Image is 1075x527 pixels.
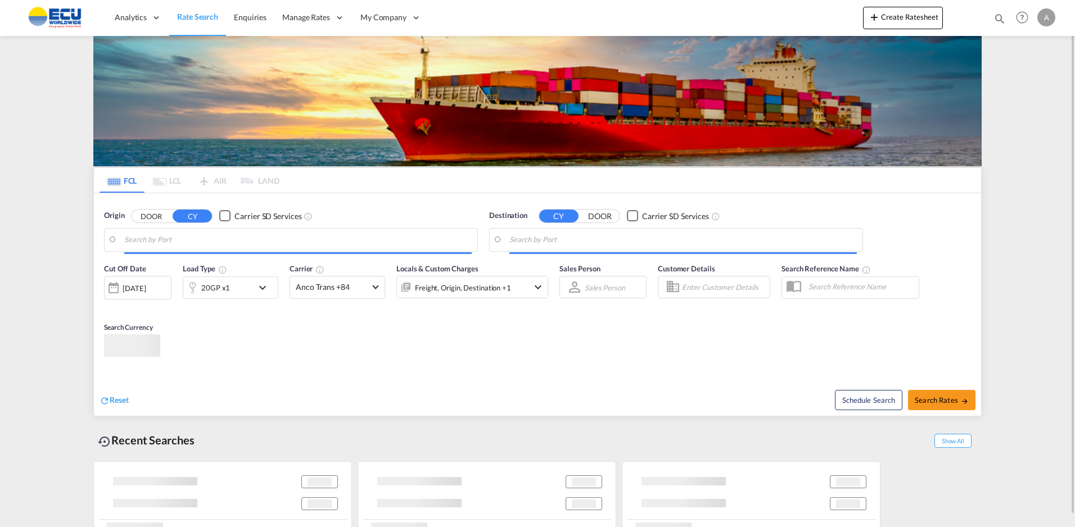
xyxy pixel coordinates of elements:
span: Search Currency [104,323,153,331]
button: CY [173,210,212,222]
div: [DATE] [104,276,171,299]
button: icon-plus 400-fgCreate Ratesheet [863,7,943,29]
span: Show All [934,434,972,448]
img: 6cccb1402a9411edb762cf9624ab9cda.png [17,5,93,30]
div: Recent Searches [93,428,199,453]
md-icon: icon-backup-restore [98,435,111,448]
span: Customer Details [658,264,715,273]
span: Search Rates [915,396,969,405]
md-pagination-wrapper: Use the left and right arrow keys to navigate between tabs [100,168,279,193]
md-icon: Unchecked: Search for CY (Container Yard) services for all selected carriers.Checked : Search for... [711,212,720,221]
button: Search Ratesicon-arrow-right [908,390,975,410]
div: Origin DOOR CY Checkbox No InkUnchecked: Search for CY (Container Yard) services for all selected... [94,193,981,416]
img: LCL+%26+FCL+BACKGROUND.png [93,36,982,166]
div: Carrier SD Services [234,211,301,222]
span: My Company [360,12,406,23]
input: Search by Port [124,231,472,248]
span: Search Reference Name [782,264,871,273]
div: A [1037,8,1055,26]
span: Origin [104,210,124,221]
div: Carrier SD Services [642,211,709,222]
div: icon-magnify [993,12,1006,29]
md-icon: icon-arrow-right [961,397,969,405]
div: 20GP x1icon-chevron-down [183,276,278,299]
div: Freight Origin Destination Factory Stuffing [415,280,511,296]
input: Search Reference Name [803,278,919,295]
span: Rate Search [177,12,218,21]
md-select: Sales Person [584,279,626,296]
div: icon-refreshReset [100,394,129,407]
div: 20GP x1 [201,280,230,296]
span: Sales Person [559,264,600,273]
md-icon: icon-chevron-down [256,281,275,294]
md-icon: Your search will be saved by the below given name [862,265,871,274]
md-icon: icon-chevron-down [531,280,545,294]
md-icon: icon-information-outline [218,265,227,274]
input: Search by Port [509,231,857,248]
span: Locals & Custom Charges [396,264,478,273]
span: Destination [489,210,527,221]
md-icon: icon-refresh [100,396,110,406]
div: Freight Origin Destination Factory Stuffingicon-chevron-down [396,276,548,298]
span: Load Type [183,264,227,273]
md-icon: Unchecked: Search for CY (Container Yard) services for all selected carriers.Checked : Search for... [304,212,313,221]
input: Enter Customer Details [682,279,766,296]
md-icon: The selected Trucker/Carrierwill be displayed in the rate results If the rates are from another f... [315,265,324,274]
div: [DATE] [123,283,146,293]
button: Note: By default Schedule search will only considerorigin ports, destination ports and cut off da... [835,390,902,410]
button: DOOR [132,210,171,222]
span: Manage Rates [282,12,330,23]
md-datepicker: Select [104,298,112,314]
span: Reset [110,395,129,405]
md-icon: icon-plus 400-fg [868,10,881,24]
md-checkbox: Checkbox No Ink [219,210,301,222]
span: Analytics [115,12,147,23]
button: DOOR [580,210,620,222]
md-icon: icon-magnify [993,12,1006,25]
md-checkbox: Checkbox No Ink [627,210,709,222]
span: Carrier [290,264,324,273]
span: Enquiries [234,12,267,22]
div: Help [1013,8,1037,28]
button: CY [539,210,579,222]
span: Help [1013,8,1032,27]
span: Cut Off Date [104,264,146,273]
span: Anco Trans +84 [296,281,369,293]
md-tab-item: FCL [100,168,144,193]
